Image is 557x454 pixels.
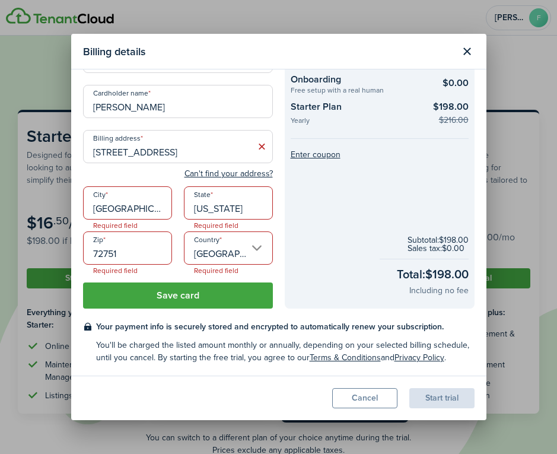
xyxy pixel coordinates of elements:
checkout-subtotal-item: Sales tax: $0.00 [408,245,469,253]
checkout-total-secondary: Including no fee [409,284,469,297]
checkout-summary-item-title: Starter Plan [291,100,424,117]
a: Terms & Conditions [310,351,381,364]
span: Required field [184,220,248,231]
checkout-summary-item-title: Onboarding [291,72,424,87]
checkout-terms-main: Your payment info is securely stored and encrypted to automatically renew your subscription. [96,320,475,333]
button: Close modal [457,42,478,62]
input: Country [184,231,273,265]
button: Cancel [332,388,397,408]
input: Zip [83,231,172,265]
span: Required field [84,220,147,231]
checkout-summary-item-main-price: $0.00 [443,76,469,90]
checkout-summary-item-description: Yearly [291,117,424,127]
checkout-total-main: Total: $198.00 [397,265,469,283]
button: Can't find your address? [184,168,273,180]
input: State [184,186,273,220]
button: Enter coupon [291,151,340,159]
input: Start typing the address and then select from the dropdown [83,130,273,163]
span: Required field [184,265,248,277]
checkout-summary-item-old-price: $216.00 [439,114,469,126]
span: Required field [84,265,147,277]
checkout-subtotal-item: Subtotal: $198.00 [408,236,469,245]
a: Privacy Policy [394,351,444,364]
button: Save card [83,282,273,309]
modal-title: Billing details [83,40,454,63]
checkout-summary-item-description: Free setup with a real human [291,87,424,94]
checkout-summary-item-main-price: $198.00 [433,100,469,114]
input: City [83,186,172,220]
checkout-terms-secondary: You'll be charged the listed amount monthly or annually, depending on your selected billing sched... [96,339,475,364]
